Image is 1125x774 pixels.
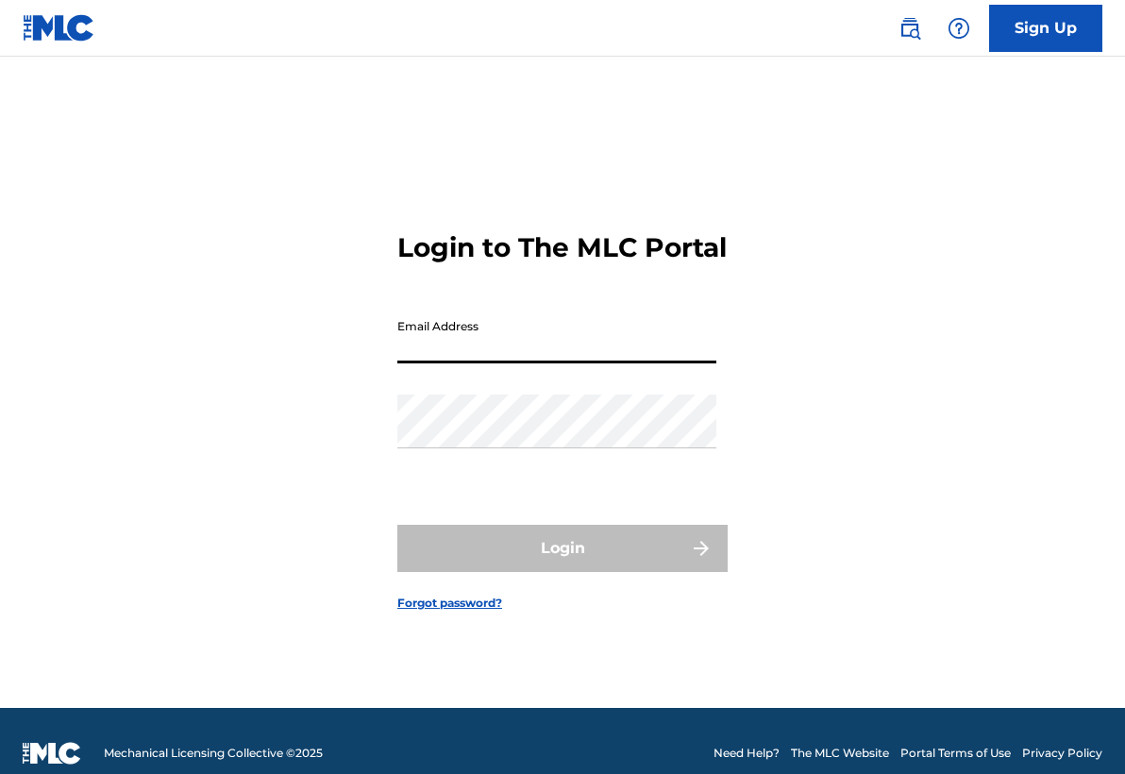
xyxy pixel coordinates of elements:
img: search [898,17,921,40]
a: Forgot password? [397,595,502,612]
a: Public Search [891,9,929,47]
a: Privacy Policy [1022,745,1102,762]
a: Portal Terms of Use [900,745,1011,762]
img: logo [23,742,81,765]
a: The MLC Website [791,745,889,762]
img: help [948,17,970,40]
h3: Login to The MLC Portal [397,231,727,264]
div: Help [940,9,978,47]
img: MLC Logo [23,14,95,42]
span: Mechanical Licensing Collective © 2025 [104,745,323,762]
a: Need Help? [714,745,780,762]
a: Sign Up [989,5,1102,52]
